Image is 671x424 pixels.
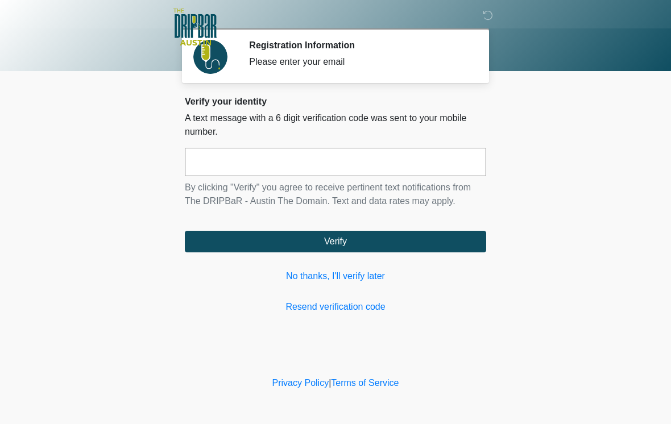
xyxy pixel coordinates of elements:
[185,96,486,107] h2: Verify your identity
[185,269,486,283] a: No thanks, I'll verify later
[173,9,217,45] img: The DRIPBaR - Austin The Domain Logo
[185,111,486,139] p: A text message with a 6 digit verification code was sent to your mobile number.
[249,55,469,69] div: Please enter your email
[185,231,486,252] button: Verify
[193,40,227,74] img: Agent Avatar
[331,378,399,388] a: Terms of Service
[185,300,486,314] a: Resend verification code
[185,181,486,208] p: By clicking "Verify" you agree to receive pertinent text notifications from The DRIPBaR - Austin ...
[329,378,331,388] a: |
[272,378,329,388] a: Privacy Policy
